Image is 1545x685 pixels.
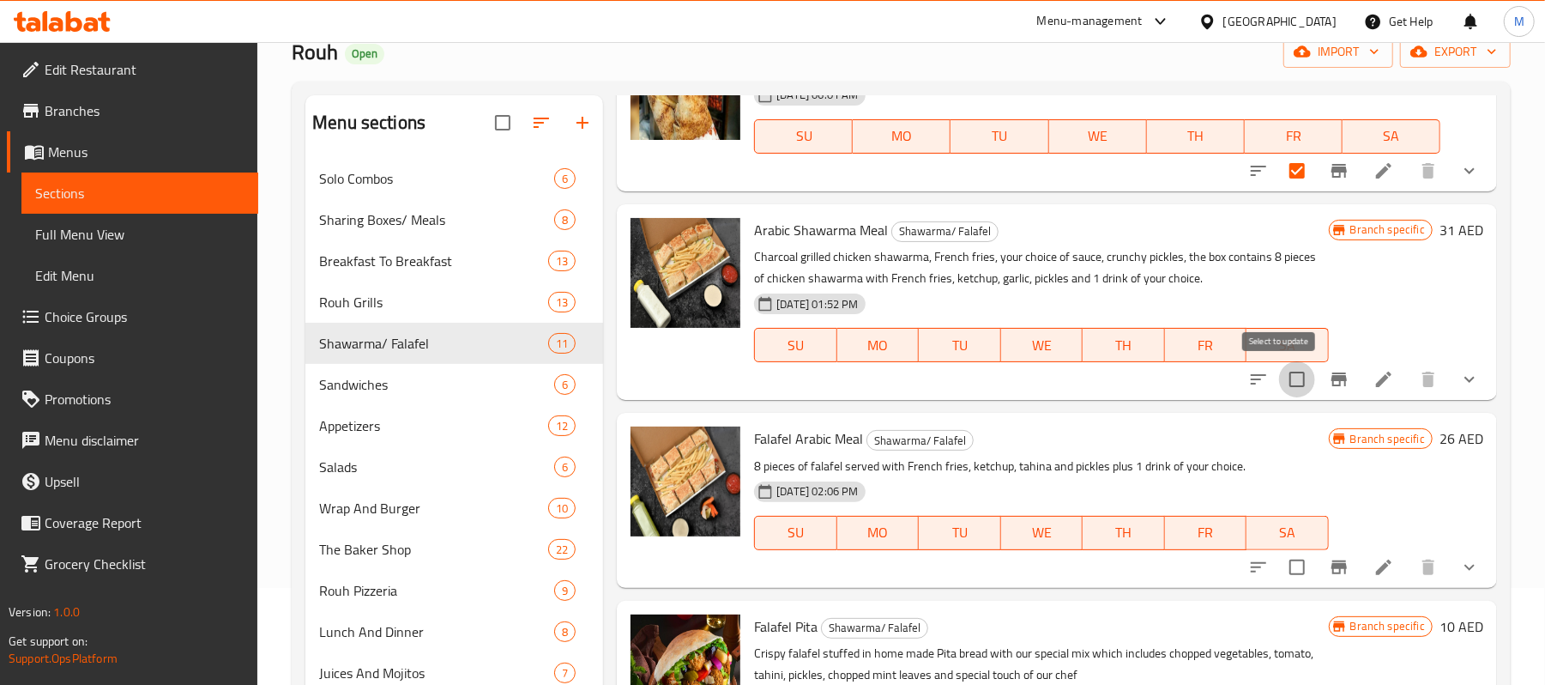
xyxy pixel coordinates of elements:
[319,333,548,354] span: Shawarma/ Falafel
[548,498,576,518] div: items
[1223,12,1337,31] div: [GEOGRAPHIC_DATA]
[35,224,244,245] span: Full Menu View
[548,333,576,354] div: items
[1245,119,1343,154] button: FR
[7,337,258,379] a: Coupons
[891,221,999,242] div: Shawarma/ Falafel
[1154,124,1238,149] span: TH
[1246,328,1329,362] button: SA
[555,171,575,187] span: 6
[1408,359,1449,400] button: delete
[562,102,603,143] button: Add section
[853,119,951,154] button: MO
[754,246,1328,289] p: Charcoal grilled chicken shawarma, French fries, your choice of sauce, crunchy pickles, the box c...
[1319,359,1360,400] button: Branch-specific-item
[1238,547,1279,588] button: sort-choices
[754,516,836,550] button: SU
[319,663,554,683] span: Juices And Mojitos
[1238,359,1279,400] button: sort-choices
[319,457,554,477] span: Salads
[957,124,1041,149] span: TU
[1008,520,1077,545] span: WE
[1246,516,1329,550] button: SA
[7,379,258,420] a: Promotions
[1252,124,1336,149] span: FR
[1373,557,1394,578] a: Edit menu item
[305,405,603,446] div: Appetizers12
[844,520,913,545] span: MO
[45,348,244,368] span: Coupons
[1279,153,1315,189] span: Select to update
[1408,150,1449,191] button: delete
[1459,557,1480,578] svg: Show Choices
[554,209,576,230] div: items
[292,33,338,71] span: Rouh
[7,543,258,585] a: Grocery Checklist
[762,520,830,545] span: SU
[549,500,575,517] span: 10
[1283,36,1393,68] button: import
[549,542,575,558] span: 22
[305,240,603,282] div: Breakfast To Breakfast13
[1297,41,1379,63] span: import
[21,214,258,255] a: Full Menu View
[319,498,548,518] div: Wrap And Burger
[312,110,425,136] h2: Menu sections
[1343,119,1440,154] button: SA
[305,158,603,199] div: Solo Combos6
[754,217,888,243] span: Arabic Shawarma Meal
[1089,333,1158,358] span: TH
[555,212,575,228] span: 8
[1253,520,1322,545] span: SA
[837,516,920,550] button: MO
[521,102,562,143] span: Sort sections
[35,183,244,203] span: Sections
[319,168,554,189] span: Solo Combos
[926,520,994,545] span: TU
[1253,333,1322,358] span: SA
[549,418,575,434] span: 12
[305,529,603,570] div: The Baker Shop22
[555,459,575,476] span: 6
[9,647,118,670] a: Support.OpsPlatform
[319,621,554,642] span: Lunch And Dinner
[1373,369,1394,390] a: Edit menu item
[1349,124,1433,149] span: SA
[45,554,244,574] span: Grocery Checklist
[951,119,1048,154] button: TU
[9,601,51,623] span: Version:
[305,323,603,364] div: Shawarma/ Falafel11
[45,306,244,327] span: Choice Groups
[305,446,603,488] div: Salads6
[822,618,927,638] span: Shawarma/ Falafel
[762,333,830,358] span: SU
[1001,516,1083,550] button: WE
[919,328,1001,362] button: TU
[762,124,846,149] span: SU
[1408,547,1449,588] button: delete
[754,119,853,154] button: SU
[754,426,863,452] span: Falafel Arabic Meal
[1089,520,1158,545] span: TH
[1343,618,1432,634] span: Branch specific
[319,251,548,271] span: Breakfast To Breakfast
[7,131,258,173] a: Menus
[305,570,603,611] div: Rouh Pizzeria9
[1449,359,1490,400] button: show more
[860,124,944,149] span: MO
[319,539,548,560] span: The Baker Shop
[769,483,865,500] span: [DATE] 02:06 PM
[319,415,548,436] span: Appetizers
[319,374,554,395] div: Sandwiches
[548,292,576,312] div: items
[631,218,740,328] img: Arabic Shawarma Meal
[305,488,603,529] div: Wrap And Burger10
[549,253,575,270] span: 13
[1172,333,1240,358] span: FR
[754,614,818,640] span: Falafel Pita
[305,199,603,240] div: Sharing Boxes/ Meals8
[555,624,575,640] span: 8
